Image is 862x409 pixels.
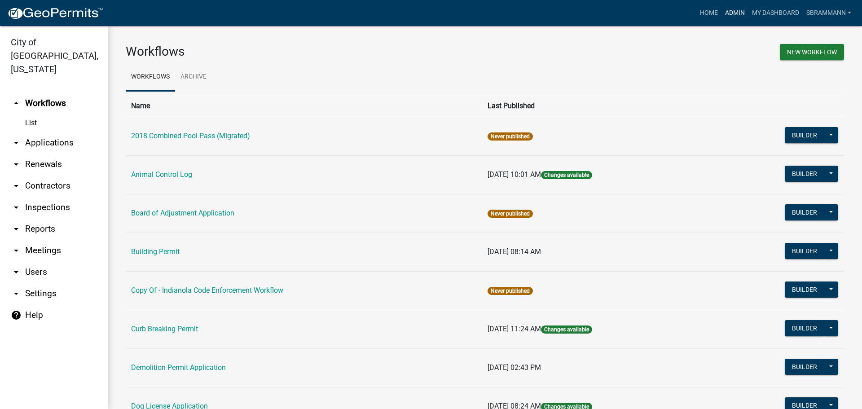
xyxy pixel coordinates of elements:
i: arrow_drop_up [11,98,22,109]
i: arrow_drop_down [11,245,22,256]
th: Name [126,95,482,117]
button: Builder [785,320,824,336]
button: New Workflow [780,44,844,60]
a: Building Permit [131,247,180,256]
button: Builder [785,127,824,143]
a: Demolition Permit Application [131,363,226,372]
span: Changes available [541,171,592,179]
a: SBrammann [803,4,855,22]
a: Board of Adjustment Application [131,209,234,217]
a: Workflows [126,63,175,92]
a: Curb Breaking Permit [131,325,198,333]
a: Copy Of - Indianola Code Enforcement Workflow [131,286,283,295]
span: Never published [488,132,533,141]
i: arrow_drop_down [11,137,22,148]
a: Animal Control Log [131,170,192,179]
button: Builder [785,243,824,259]
a: My Dashboard [748,4,803,22]
th: Last Published [482,95,714,117]
span: Never published [488,287,533,295]
button: Builder [785,281,824,298]
a: Home [696,4,721,22]
button: Builder [785,359,824,375]
a: Admin [721,4,748,22]
span: [DATE] 11:24 AM [488,325,541,333]
button: Builder [785,204,824,220]
span: Changes available [541,325,592,334]
i: arrow_drop_down [11,224,22,234]
span: Never published [488,210,533,218]
span: [DATE] 02:43 PM [488,363,541,372]
a: 2018 Combined Pool Pass (Migrated) [131,132,250,140]
i: arrow_drop_down [11,202,22,213]
i: arrow_drop_down [11,267,22,277]
button: Builder [785,166,824,182]
i: help [11,310,22,321]
h3: Workflows [126,44,478,59]
span: [DATE] 10:01 AM [488,170,541,179]
span: [DATE] 08:14 AM [488,247,541,256]
i: arrow_drop_down [11,288,22,299]
a: Archive [175,63,212,92]
i: arrow_drop_down [11,180,22,191]
i: arrow_drop_down [11,159,22,170]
